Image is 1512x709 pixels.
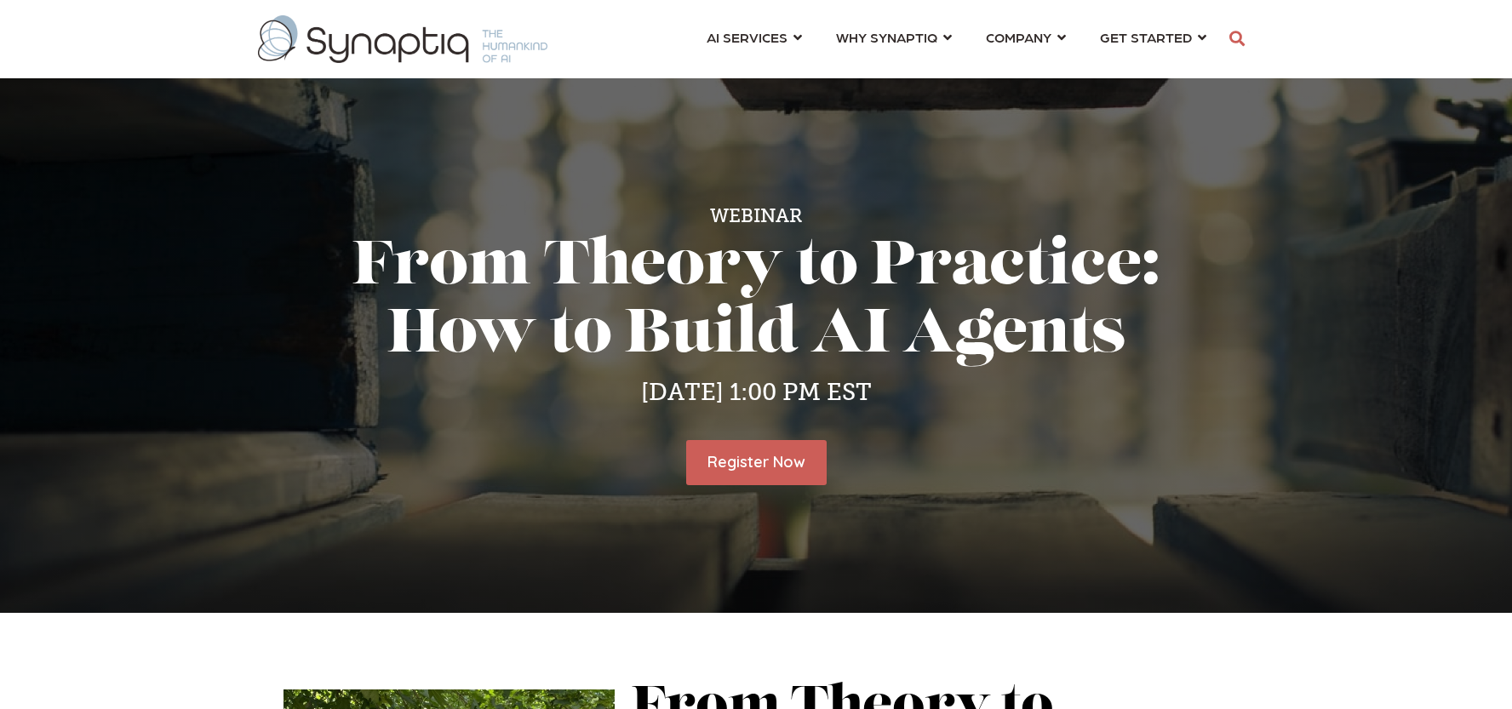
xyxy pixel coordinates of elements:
[986,21,1066,53] a: COMPANY
[258,15,547,63] img: synaptiq logo-1
[283,378,1228,407] h4: [DATE] 1:00 PM EST
[986,26,1051,49] span: COMPANY
[836,26,937,49] span: WHY SYNAPTIQ
[283,205,1228,227] h5: Webinar
[283,235,1228,369] h1: From Theory to Practice: How to Build AI Agents
[690,9,1223,70] nav: menu
[1100,26,1192,49] span: GET STARTED
[686,440,827,485] a: Register Now
[1100,21,1206,53] a: GET STARTED
[707,21,802,53] a: AI SERVICES
[707,26,787,49] span: AI SERVICES
[836,21,952,53] a: WHY SYNAPTIQ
